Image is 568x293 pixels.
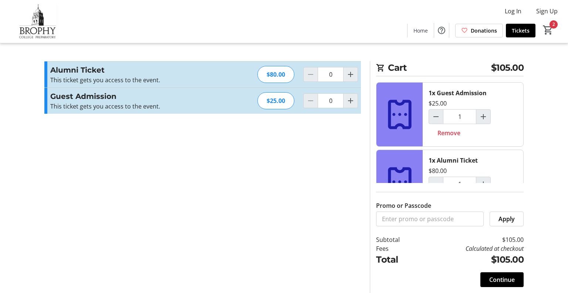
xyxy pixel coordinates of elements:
a: Tickets [506,24,535,37]
td: $105.00 [419,253,524,266]
span: Sign Up [536,7,558,16]
span: Home [413,27,428,34]
div: $80.00 [429,166,447,175]
td: $105.00 [419,235,524,244]
button: Sign Up [530,5,564,17]
h2: Cart [376,61,524,76]
span: Tickets [512,27,530,34]
button: Apply [490,212,524,226]
div: 1x Guest Admission [429,89,487,97]
button: Remove [429,126,469,140]
td: Total [376,253,419,266]
span: Remove [437,129,460,137]
button: Decrement by one [429,177,443,191]
button: Increment by one [476,110,490,124]
div: $80.00 [257,66,294,83]
p: This ticket gets you access to the event. [50,76,212,84]
button: Help [434,23,449,38]
span: $105.00 [491,61,524,74]
h3: Alumni Ticket [50,64,212,76]
div: $25.00 [257,92,294,109]
span: Apply [498,214,515,223]
button: Decrement by one [429,110,443,124]
div: This ticket gets you access to the event. [50,102,212,111]
input: Enter promo or passcode [376,212,484,226]
button: Log In [499,5,527,17]
input: Alumni Ticket Quantity [318,67,344,82]
button: Continue [480,272,524,287]
label: Promo or Passcode [376,201,431,210]
input: Guest Admission Quantity [318,93,344,108]
span: Donations [471,27,497,34]
span: Continue [489,275,515,284]
span: Log In [505,7,521,16]
td: Calculated at checkout [419,244,524,253]
img: Brophy College Preparatory 's Logo [4,3,70,40]
h3: Guest Admission [50,91,212,102]
button: Increment by one [344,67,358,81]
button: Increment by one [344,94,358,108]
a: Donations [455,24,503,37]
div: 1x Alumni Ticket [429,156,478,165]
div: $25.00 [429,99,447,108]
input: Guest Admission Quantity [443,109,476,124]
td: Subtotal [376,235,419,244]
button: Increment by one [476,177,490,191]
td: Fees [376,244,419,253]
button: Cart [541,23,555,37]
a: Home [408,24,434,37]
input: Alumni Ticket Quantity [443,177,476,192]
